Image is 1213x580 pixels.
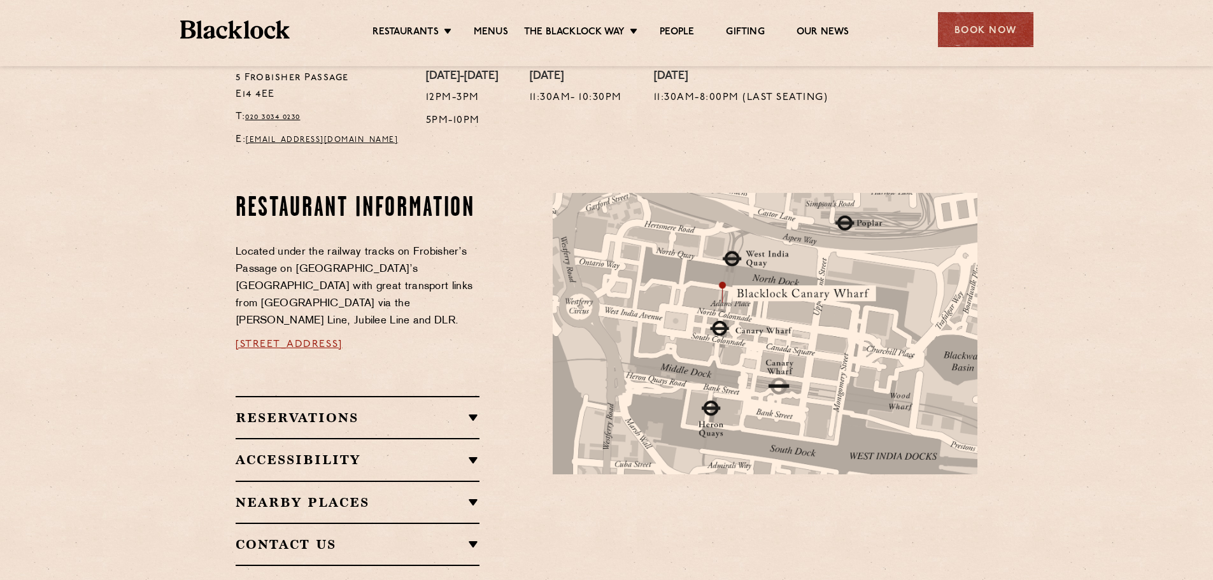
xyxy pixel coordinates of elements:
h2: Restaurant Information [236,193,479,225]
h2: Reservations [236,410,479,425]
h2: Accessibility [236,452,479,467]
a: The Blacklock Way [524,26,625,40]
a: Our News [797,26,849,40]
img: svg%3E [841,448,1019,567]
a: People [660,26,694,40]
h2: Nearby Places [236,495,479,510]
span: Located under the railway tracks on Frobisher’s Passage on [GEOGRAPHIC_DATA]’s [GEOGRAPHIC_DATA] ... [236,247,472,326]
h4: [DATE] [530,70,622,84]
p: 11:30am- 10:30pm [530,90,622,106]
p: 12pm-3pm [426,90,498,106]
img: BL_Textured_Logo-footer-cropped.svg [180,20,290,39]
a: [STREET_ADDRESS] [236,339,343,350]
a: 020 3034 0230 [245,113,301,121]
a: Gifting [726,26,764,40]
p: T: [236,109,407,125]
p: E: [236,132,407,148]
a: [EMAIL_ADDRESS][DOMAIN_NAME] [246,136,398,144]
p: 11:30am-8:00pm (Last Seating) [654,90,828,106]
h4: [DATE] [654,70,828,84]
p: 5 Frobisher Passage E14 4EE [236,70,407,103]
a: Restaurants [372,26,439,40]
h4: [DATE]-[DATE] [426,70,498,84]
a: Menus [474,26,508,40]
p: 5pm-10pm [426,113,498,129]
div: Book Now [938,12,1033,47]
h2: Contact Us [236,537,479,552]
